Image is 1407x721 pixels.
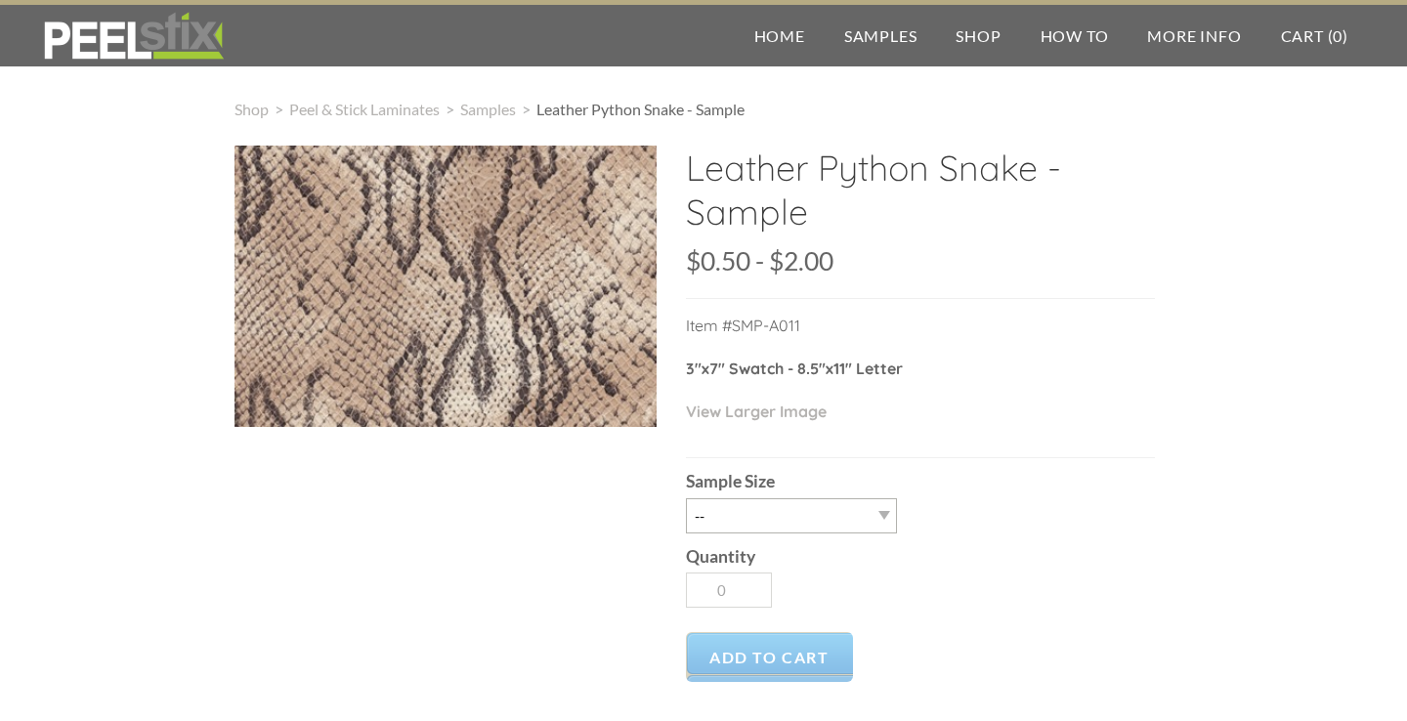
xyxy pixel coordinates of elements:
[1261,5,1368,66] a: Cart (0)
[1021,5,1129,66] a: How To
[440,100,460,118] span: >
[686,632,853,682] a: Add to Cart
[1128,5,1260,66] a: More Info
[1333,26,1343,45] span: 0
[686,245,833,276] span: $0.50 - $2.00
[234,100,269,118] a: Shop
[686,402,827,421] a: View Larger Image
[536,100,745,118] span: Leather Python Snake - Sample
[686,146,1155,248] h2: Leather Python Snake - Sample
[289,100,440,118] a: Peel & Stick Laminates
[516,100,536,118] span: >
[39,12,228,61] img: REFACE SUPPLIES
[936,5,1020,66] a: Shop
[735,5,825,66] a: Home
[686,471,775,491] b: Sample Size
[825,5,937,66] a: Samples
[686,359,903,378] strong: 3"x7" Swatch - 8.5"x11" Letter
[460,100,516,118] a: Samples
[686,546,755,567] b: Quantity
[686,314,1155,357] p: Item #SMP-A011
[269,100,289,118] span: >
